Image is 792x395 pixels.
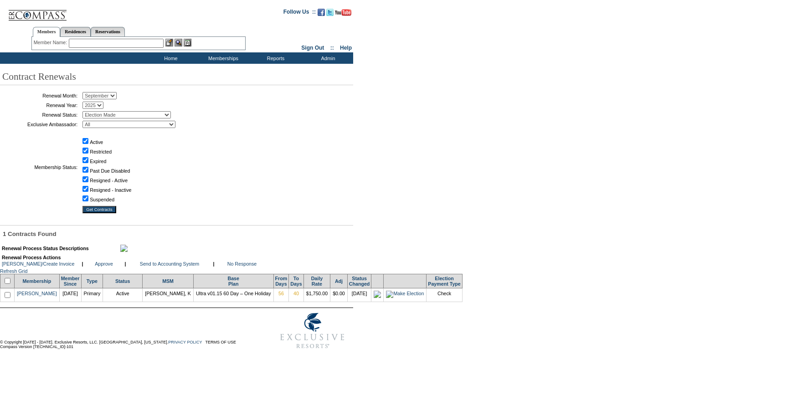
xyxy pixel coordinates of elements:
[318,11,325,17] a: Become our fan on Facebook
[165,39,173,46] img: b_edit.gif
[330,288,348,302] td: $0.00
[2,130,77,204] td: Membership Status:
[349,276,370,287] a: StatusChanged
[90,149,112,154] label: Restricted
[326,9,334,16] img: Follow us on Twitter
[196,52,248,64] td: Memberships
[81,288,103,302] td: Primary
[2,121,77,128] td: Exclusive Ambassador:
[428,276,460,287] a: ElectionPayment Type
[184,39,191,46] img: Reservations
[2,255,61,260] b: Renewal Process Actions
[301,45,324,51] a: Sign Out
[2,102,77,109] td: Renewal Year:
[162,278,174,284] a: MSM
[275,276,288,287] a: FromDays
[340,45,352,51] a: Help
[2,111,77,118] td: Renewal Status:
[60,27,91,36] a: Residences
[289,288,303,302] td: 40
[290,276,302,287] a: ToDays
[143,288,194,302] td: [PERSON_NAME], K
[33,27,61,37] a: Members
[90,159,106,164] label: Expired
[330,45,334,51] span: ::
[22,278,51,284] a: Membership
[335,11,351,17] a: Subscribe to our YouTube Channel
[3,231,57,237] span: 1 Contracts Found
[2,92,77,99] td: Renewal Month:
[175,39,182,46] img: View
[144,52,196,64] td: Home
[386,291,424,298] img: Make Election
[318,9,325,16] img: Become our fan on Facebook
[90,168,130,174] label: Past Due Disabled
[3,279,12,285] span: Select/Deselect All
[17,291,57,296] a: [PERSON_NAME]
[90,178,128,183] label: Resigned - Active
[206,340,237,344] a: TERMS OF USE
[347,288,371,302] td: [DATE]
[87,278,98,284] a: Type
[227,261,257,267] a: No Response
[61,276,80,287] a: MemberSince
[91,27,125,36] a: Reservations
[272,308,353,354] img: Exclusive Resorts
[82,261,83,267] b: |
[326,11,334,17] a: Follow us on Twitter
[2,261,74,267] a: [PERSON_NAME]/Create Invoice
[213,261,215,267] b: |
[427,288,462,302] td: Check
[8,2,67,21] img: Compass Home
[301,52,353,64] td: Admin
[90,139,103,145] label: Active
[115,278,130,284] a: Status
[90,187,131,193] label: Resigned - Inactive
[95,261,113,267] a: Approve
[34,39,69,46] div: Member Name:
[103,288,143,302] td: Active
[248,52,301,64] td: Reports
[90,197,114,202] label: Suspended
[311,276,323,287] a: DailyRate
[140,261,199,267] a: Send to Accounting System
[335,9,351,16] img: Subscribe to our YouTube Channel
[59,288,81,302] td: [DATE]
[82,206,116,213] input: Get Contracts
[168,340,202,344] a: PRIVACY POLICY
[120,245,128,252] img: maximize.gif
[228,276,239,287] a: BasePlan
[273,288,289,302] td: 56
[193,288,273,302] td: Ultra v01.15 60 Day – One Holiday
[303,288,330,302] td: $1,750.00
[2,246,89,251] b: Renewal Process Status Descriptions
[125,261,126,267] b: |
[374,291,381,298] img: icon_electionmade.gif
[335,278,343,284] a: Adj
[283,8,316,19] td: Follow Us ::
